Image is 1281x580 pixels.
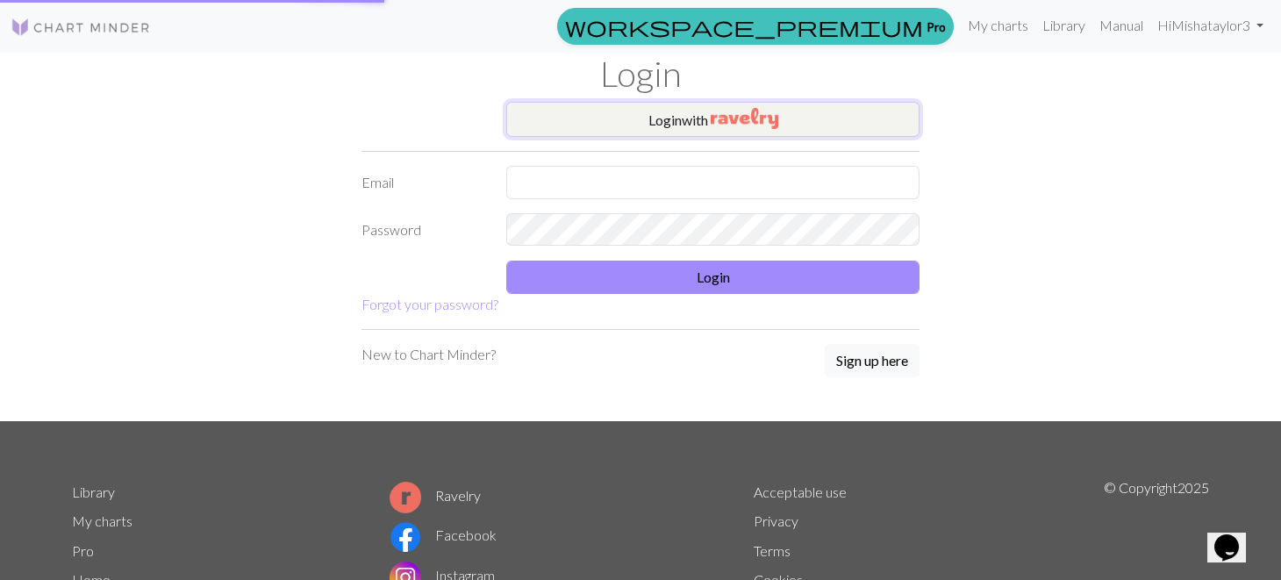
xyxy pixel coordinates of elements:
a: Pro [557,8,954,45]
a: My charts [72,512,132,529]
a: Acceptable use [754,483,847,500]
a: Facebook [390,526,497,543]
img: Facebook logo [390,521,421,553]
a: Sign up here [825,344,920,379]
img: Logo [11,17,151,38]
a: Library [1035,8,1092,43]
label: Password [351,213,496,247]
label: Email [351,166,496,199]
button: Sign up here [825,344,920,377]
a: HiMishataylor3 [1150,8,1270,43]
button: Login [506,261,920,294]
a: Forgot your password? [361,296,498,312]
a: Ravelry [390,487,481,504]
img: Ravelry logo [390,482,421,513]
span: workspace_premium [565,14,923,39]
a: Library [72,483,115,500]
a: Terms [754,542,791,559]
a: My charts [961,8,1035,43]
a: Privacy [754,512,798,529]
img: Ravelry [711,108,778,129]
button: Loginwith [506,102,920,137]
a: Manual [1092,8,1150,43]
p: New to Chart Minder? [361,344,496,365]
iframe: chat widget [1207,510,1263,562]
a: Pro [72,542,94,559]
h1: Login [61,53,1220,95]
